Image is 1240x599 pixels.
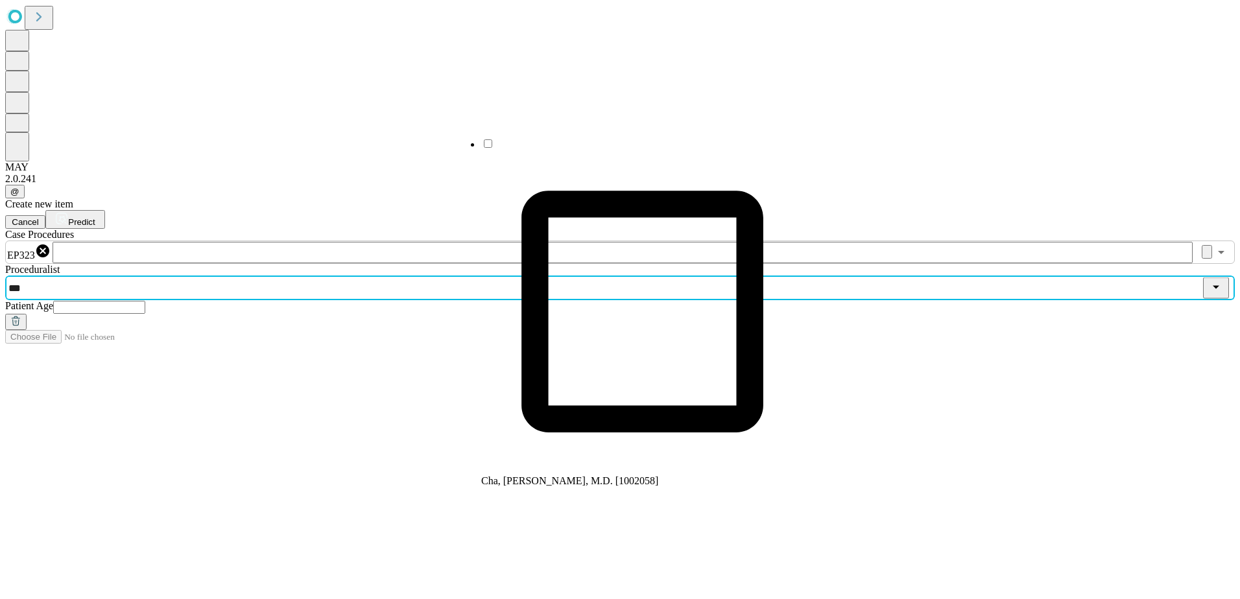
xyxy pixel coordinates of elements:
[1202,245,1212,259] button: Clear
[68,217,95,227] span: Predict
[1203,277,1229,299] button: Close
[5,161,1235,173] div: MAY
[7,250,35,261] span: EP323
[1212,243,1230,261] button: Open
[5,173,1235,185] div: 2.0.241
[45,210,105,229] button: Predict
[7,243,51,261] div: EP323
[10,187,19,196] span: @
[5,215,45,229] button: Cancel
[12,217,39,227] span: Cancel
[5,229,74,240] span: Scheduled Procedure
[5,185,25,198] button: @
[481,475,658,486] span: Cha, [PERSON_NAME], M.D. [1002058]
[5,300,53,311] span: Patient Age
[5,264,60,275] span: Proceduralist
[5,198,73,209] span: Create new item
